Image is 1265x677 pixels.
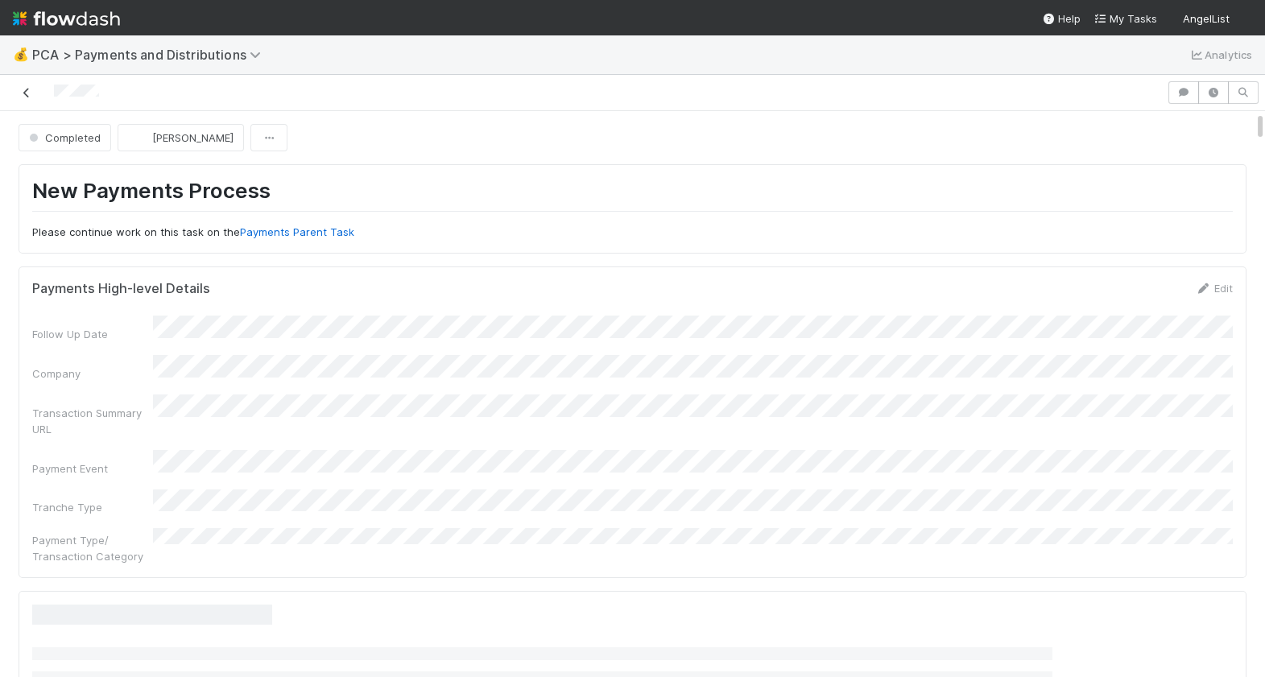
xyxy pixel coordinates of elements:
a: Payments Parent Task [240,225,354,238]
div: Company [32,365,153,382]
span: 💰 [13,47,29,61]
span: My Tasks [1093,12,1157,25]
a: Analytics [1189,45,1252,64]
button: Completed [19,124,111,151]
button: [PERSON_NAME] [118,124,244,151]
div: Payment Type/ Transaction Category [32,532,153,564]
span: AngelList [1183,12,1230,25]
span: Completed [26,131,101,144]
a: My Tasks [1093,10,1157,27]
h1: New Payments Process [32,178,1233,211]
div: Transaction Summary URL [32,405,153,437]
h5: Payments High-level Details [32,281,210,297]
div: Follow Up Date [32,326,153,342]
div: Tranche Type [32,499,153,515]
img: avatar_e7d5656d-bda2-4d83-89d6-b6f9721f96bd.png [131,130,147,146]
span: [PERSON_NAME] [152,131,234,144]
div: Payment Event [32,460,153,477]
a: Edit [1195,282,1233,295]
p: Please continue work on this task on the [32,225,1233,241]
img: logo-inverted-e16ddd16eac7371096b0.svg [13,5,120,32]
div: Help [1042,10,1081,27]
img: avatar_87e1a465-5456-4979-8ac4-f0cdb5bbfe2d.png [1236,11,1252,27]
span: PCA > Payments and Distributions [32,47,269,63]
